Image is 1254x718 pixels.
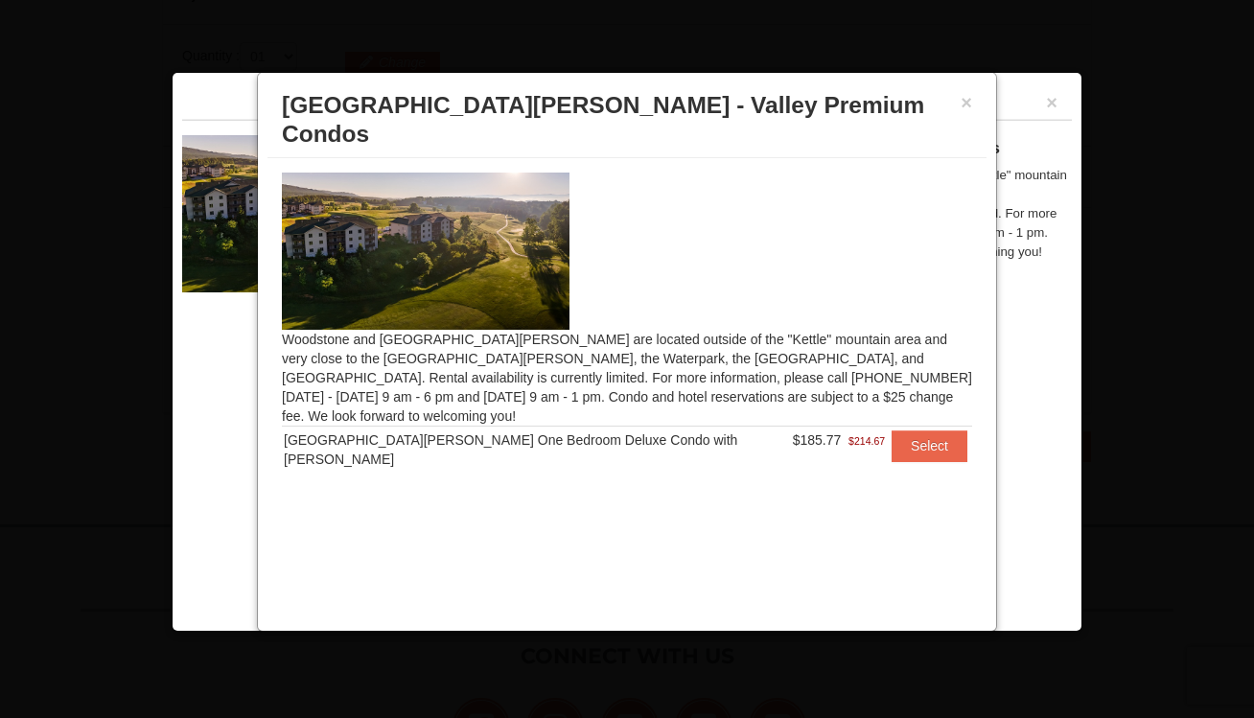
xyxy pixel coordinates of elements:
[892,430,967,461] button: Select
[282,173,569,330] img: 19219041-4-ec11c166.jpg
[284,430,789,469] div: [GEOGRAPHIC_DATA][PERSON_NAME] One Bedroom Deluxe Condo with [PERSON_NAME]
[793,432,842,448] span: $185.77
[1046,93,1057,112] button: ×
[961,93,972,112] button: ×
[182,135,470,292] img: 19219041-4-ec11c166.jpg
[848,431,885,451] span: $214.67
[267,158,987,506] div: Woodstone and [GEOGRAPHIC_DATA][PERSON_NAME] are located outside of the "Kettle" mountain area an...
[282,92,924,147] span: [GEOGRAPHIC_DATA][PERSON_NAME] - Valley Premium Condos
